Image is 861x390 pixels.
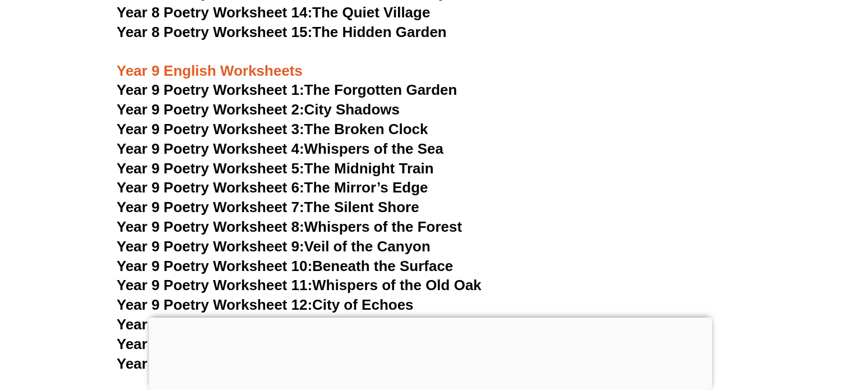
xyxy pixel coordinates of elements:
a: Year 8 Poetry Worksheet 14:The Quiet Village [117,4,430,21]
iframe: Chat Widget [676,264,861,390]
a: Year 9 Poetry Worksheet 12:City of Echoes [117,296,414,313]
a: Year 9 Poetry Worksheet 15:The Forgotten Carousel [117,355,476,372]
a: Year 9 Poetry Worksheet 8:Whispers of the Forest [117,218,462,235]
span: Year 9 Poetry Worksheet 12: [117,296,312,313]
span: Year 9 Poetry Worksheet 7: [117,199,304,215]
span: Year 9 Poetry Worksheet 15: [117,355,312,372]
a: Year 9 Poetry Worksheet 13:The Last Lighthouse [117,316,455,333]
span: Year 9 Poetry Worksheet 14: [117,336,312,352]
a: Year 8 Poetry Worksheet 15:The Hidden Garden [117,24,447,40]
h3: Year 9 English Worksheets [117,43,744,81]
span: Year 9 Poetry Worksheet 3: [117,121,304,137]
a: Year 9 Poetry Worksheet 6:The Mirror’s Edge [117,179,428,196]
a: Year 9 Poetry Worksheet 4:Whispers of the Sea [117,140,443,157]
span: Year 9 Poetry Worksheet 1: [117,81,304,98]
a: Year 9 Poetry Worksheet 11:Whispers of the Old Oak [117,277,482,293]
a: Year 9 Poetry Worksheet 7:The Silent Shore [117,199,419,215]
span: Year 9 Poetry Worksheet 13: [117,316,312,333]
iframe: Advertisement [149,318,712,387]
a: Year 9 Poetry Worksheet 9:Veil of the Canyon [117,238,430,255]
span: Year 9 Poetry Worksheet 11: [117,277,312,293]
span: Year 8 Poetry Worksheet 14: [117,4,312,21]
span: Year 9 Poetry Worksheet 4: [117,140,304,157]
span: Year 9 Poetry Worksheet 5: [117,160,304,177]
span: Year 8 Poetry Worksheet 15: [117,24,312,40]
a: Year 9 Poetry Worksheet 10:Beneath the Surface [117,258,453,274]
span: Year 9 Poetry Worksheet 2: [117,101,304,118]
span: Year 9 Poetry Worksheet 9: [117,238,304,255]
span: Year 9 Poetry Worksheet 6: [117,179,304,196]
a: Year 9 Poetry Worksheet 5:The Midnight Train [117,160,434,177]
a: Year 9 Poetry Worksheet 3:The Broken Clock [117,121,428,137]
a: Year 9 Poetry Worksheet 1:The Forgotten Garden [117,81,457,98]
a: Year 9 Poetry Worksheet 14:The Silent Violin [117,336,425,352]
a: Year 9 Poetry Worksheet 2:City Shadows [117,101,400,118]
span: Year 9 Poetry Worksheet 10: [117,258,312,274]
span: Year 9 Poetry Worksheet 8: [117,218,304,235]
